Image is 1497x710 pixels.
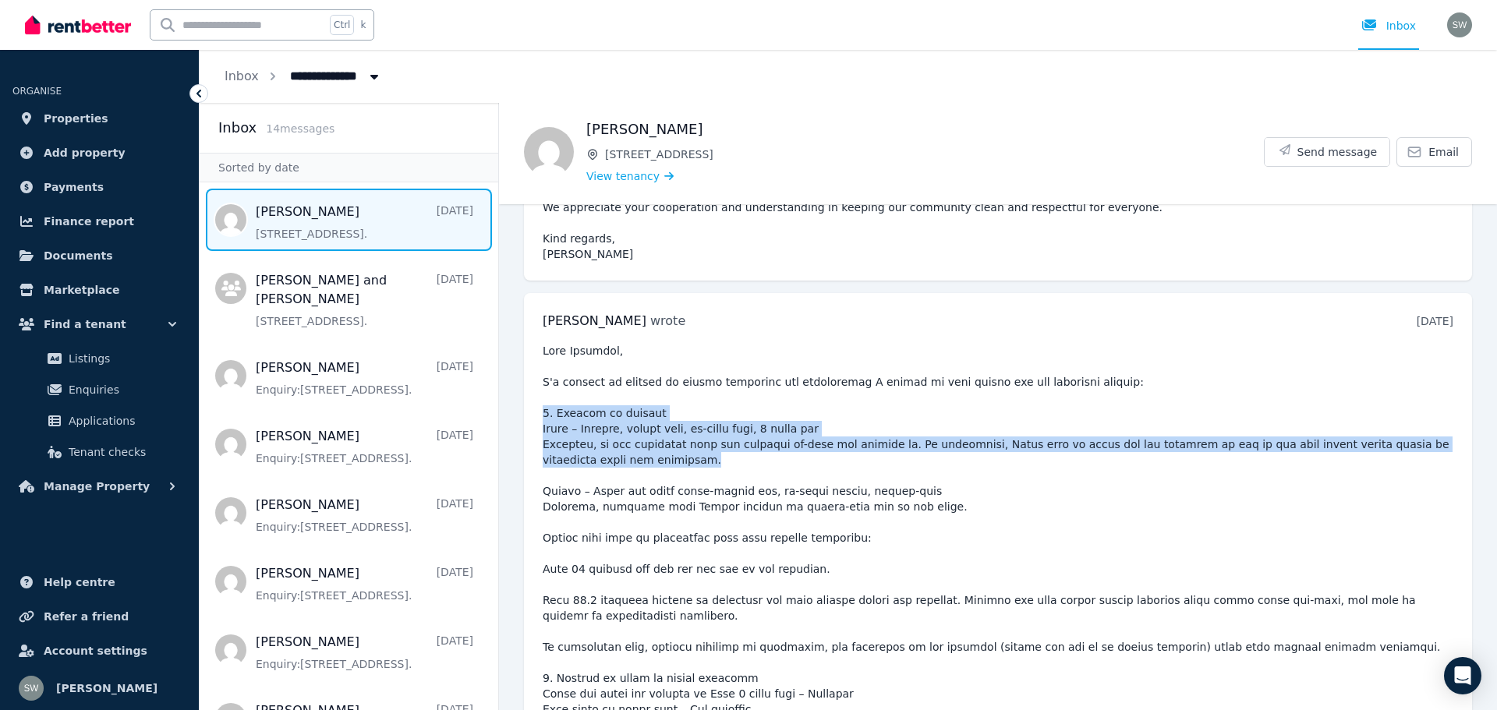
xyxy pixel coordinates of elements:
a: Payments [12,171,186,203]
a: Marketplace [12,274,186,306]
a: Enquiries [19,374,180,405]
button: Manage Property [12,471,186,502]
nav: Breadcrumb [200,50,407,103]
span: Payments [44,178,104,196]
img: RentBetter [25,13,131,37]
div: Sorted by date [200,153,498,182]
span: Ctrl [330,15,354,35]
span: Finance report [44,212,134,231]
a: Add property [12,137,186,168]
span: Marketplace [44,281,119,299]
div: Inbox [1361,18,1416,34]
span: Help centre [44,573,115,592]
span: [PERSON_NAME] [543,313,646,328]
span: wrote [650,313,685,328]
a: [PERSON_NAME][DATE]Enquiry:[STREET_ADDRESS]. [256,427,473,466]
span: Enquiries [69,380,174,399]
a: [PERSON_NAME][DATE]Enquiry:[STREET_ADDRESS]. [256,496,473,535]
button: Find a tenant [12,309,186,340]
h2: Inbox [218,117,257,139]
span: Refer a friend [44,607,129,626]
img: Stacey Walker [1447,12,1472,37]
span: Listings [69,349,174,368]
span: Tenant checks [69,443,174,461]
a: Finance report [12,206,186,237]
a: Inbox [225,69,259,83]
img: Stacey Walker [19,676,44,701]
span: ORGANISE [12,86,62,97]
a: View tenancy [586,168,674,184]
span: [STREET_ADDRESS] [605,147,1264,162]
span: Email [1428,144,1459,160]
a: Tenant checks [19,436,180,468]
span: Documents [44,246,113,265]
a: [PERSON_NAME][DATE]Enquiry:[STREET_ADDRESS]. [256,633,473,672]
span: [PERSON_NAME] [56,679,157,698]
span: Manage Property [44,477,150,496]
time: [DATE] [1417,315,1453,327]
a: [PERSON_NAME][DATE]Enquiry:[STREET_ADDRESS]. [256,564,473,603]
span: View tenancy [586,168,660,184]
span: k [360,19,366,31]
img: Rechelle Carroll [524,127,574,177]
h1: [PERSON_NAME] [586,118,1264,140]
a: Documents [12,240,186,271]
span: Account settings [44,641,147,660]
div: Open Intercom Messenger [1444,657,1481,694]
a: Refer a friend [12,601,186,632]
a: [PERSON_NAME][DATE][STREET_ADDRESS]. [256,203,473,242]
button: Send message [1265,138,1390,166]
span: Send message [1297,144,1378,160]
a: Applications [19,405,180,436]
a: Email [1396,137,1472,167]
span: 14 message s [266,122,334,135]
span: Applications [69,412,174,430]
a: Properties [12,103,186,134]
span: Add property [44,143,126,162]
a: Listings [19,343,180,374]
span: Find a tenant [44,315,126,334]
span: Properties [44,109,108,128]
a: Account settings [12,635,186,666]
a: Help centre [12,567,186,598]
a: [PERSON_NAME][DATE]Enquiry:[STREET_ADDRESS]. [256,359,473,397]
a: [PERSON_NAME] and [PERSON_NAME][DATE][STREET_ADDRESS]. [256,271,473,329]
